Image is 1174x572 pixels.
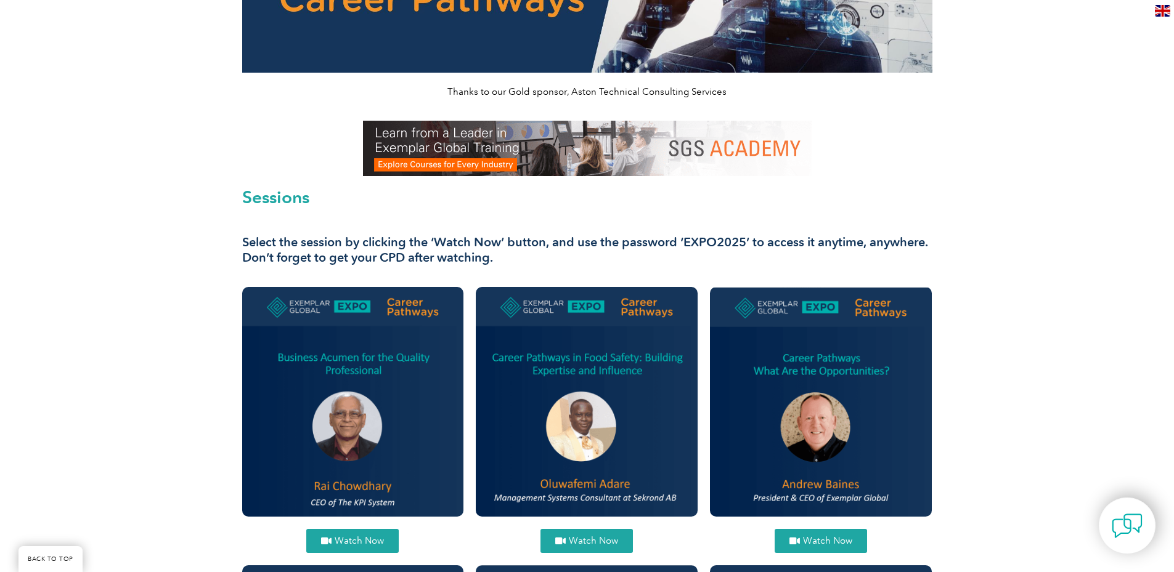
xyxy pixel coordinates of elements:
a: Watch Now [775,529,867,553]
h2: Sessions [242,188,932,206]
p: Thanks to our Gold sponsor, Aston Technical Consulting Services [242,85,932,99]
img: contact-chat.png [1112,510,1143,541]
a: Watch Now [306,529,399,553]
span: Watch Now [569,536,618,546]
a: Watch Now [540,529,633,553]
img: SGS [363,121,812,176]
img: Rai [242,287,464,517]
span: Watch Now [803,536,852,546]
img: Oluwafemi [476,287,698,517]
h3: Select the session by clicking the ‘Watch Now’ button, and use the password ‘EXPO2025’ to access ... [242,235,932,265]
a: BACK TO TOP [18,546,83,572]
img: andrew [710,287,932,516]
span: Watch Now [335,536,384,546]
img: en [1155,5,1170,17]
